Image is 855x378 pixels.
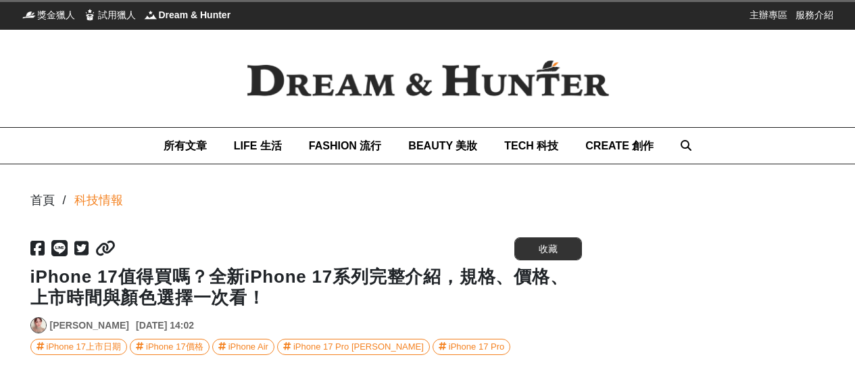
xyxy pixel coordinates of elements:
a: Dream & HunterDream & Hunter [144,8,231,22]
div: iPhone 17上市日期 [47,339,122,354]
a: CREATE 創作 [585,128,654,164]
span: 獎金獵人 [37,8,75,22]
div: iPhone Air [228,339,268,354]
a: iPhone 17 Pro [433,339,510,355]
img: 獎金獵人 [22,8,36,22]
span: Dream & Hunter [159,8,231,22]
div: / [63,191,66,210]
button: 收藏 [514,237,582,260]
a: iPhone 17價格 [130,339,210,355]
div: [DATE] 14:02 [136,318,194,333]
a: 試用獵人試用獵人 [83,8,136,22]
img: Dream & Hunter [225,39,631,118]
span: FASHION 流行 [309,140,382,151]
a: 獎金獵人獎金獵人 [22,8,75,22]
div: iPhone 17 Pro [PERSON_NAME] [293,339,424,354]
a: 主辦專區 [750,8,787,22]
a: TECH 科技 [504,128,558,164]
a: [PERSON_NAME] [50,318,129,333]
div: iPhone 17價格 [146,339,203,354]
div: iPhone 17 Pro [449,339,504,354]
a: BEAUTY 美妝 [408,128,477,164]
span: BEAUTY 美妝 [408,140,477,151]
img: 試用獵人 [83,8,97,22]
span: 試用獵人 [98,8,136,22]
img: Dream & Hunter [144,8,157,22]
span: LIFE 生活 [234,140,282,151]
span: TECH 科技 [504,140,558,151]
div: 首頁 [30,191,55,210]
h1: iPhone 17值得買嗎？全新iPhone 17系列完整介紹，規格、價格、上市時間與顏色選擇一次看！ [30,266,582,308]
span: 所有文章 [164,140,207,151]
a: 科技情報 [74,191,123,210]
a: iPhone 17上市日期 [30,339,128,355]
span: CREATE 創作 [585,140,654,151]
a: 服務介紹 [796,8,833,22]
a: Avatar [30,317,47,333]
a: LIFE 生活 [234,128,282,164]
img: Avatar [31,318,46,333]
a: 所有文章 [164,128,207,164]
a: iPhone Air [212,339,274,355]
a: iPhone 17 Pro [PERSON_NAME] [277,339,430,355]
a: FASHION 流行 [309,128,382,164]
